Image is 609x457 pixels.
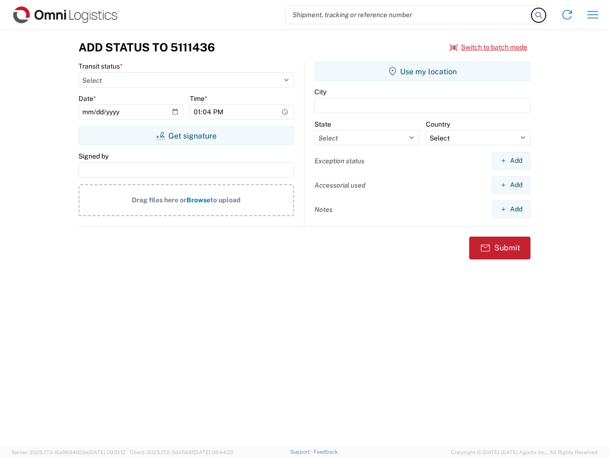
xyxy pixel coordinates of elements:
[187,196,210,204] span: Browse
[194,449,234,455] span: [DATE] 08:44:20
[132,196,187,204] span: Drag files here or
[426,120,450,129] label: Country
[314,205,333,214] label: Notes
[79,152,108,160] label: Signed by
[314,181,365,189] label: Accessorial used
[492,200,530,218] button: Add
[492,152,530,169] button: Add
[190,94,207,103] label: Time
[314,62,530,81] button: Use my location
[492,176,530,194] button: Add
[79,62,123,70] label: Transit status
[79,94,96,103] label: Date
[451,448,598,457] span: Copyright © [DATE]-[DATE] Agistix Inc., All Rights Reserved
[314,449,338,455] a: Feedback
[11,449,126,455] span: Server: 2025.17.0-16a969492de
[130,449,234,455] span: Client: 2025.17.0-5dd568f
[469,237,530,259] button: Submit
[314,120,331,129] label: State
[450,40,527,55] button: Switch to batch mode
[314,157,364,165] label: Exception status
[79,40,215,54] h3: Add Status to 5111436
[285,6,532,24] input: Shipment, tracking or reference number
[314,88,326,96] label: City
[290,449,314,455] a: Support
[88,449,126,455] span: [DATE] 09:51:12
[79,126,294,145] button: Get signature
[210,196,241,204] span: to upload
